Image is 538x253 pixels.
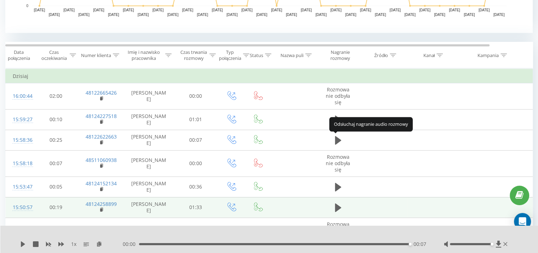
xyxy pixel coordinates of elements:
[108,13,119,17] text: [DATE]
[124,197,174,218] td: [PERSON_NAME]
[174,130,218,150] td: 00:07
[479,8,490,12] text: [DATE]
[174,218,218,244] td: 00:00
[6,49,32,61] div: Data połączenia
[301,8,312,12] text: [DATE]
[34,130,78,150] td: 00:25
[490,243,493,246] div: Accessibility label
[197,13,208,17] text: [DATE]
[86,180,117,187] a: 48124152134
[124,83,174,109] td: [PERSON_NAME]
[212,8,223,12] text: [DATE]
[478,52,499,58] div: Kampania
[34,83,78,109] td: 02:00
[13,133,27,147] div: 15:58:36
[13,224,27,238] div: 15:49:40
[250,52,263,58] div: Status
[174,151,218,177] td: 00:00
[423,52,435,58] div: Kanał
[174,109,218,130] td: 01:01
[360,8,371,12] text: [DATE]
[449,8,460,12] text: [DATE]
[316,13,327,17] text: [DATE]
[329,117,413,131] div: Odsłuchaj nagranie audio rozmowy
[514,213,531,230] div: Open Intercom Messenger
[13,89,27,103] div: 16:00:44
[464,13,475,17] text: [DATE]
[375,13,386,17] text: [DATE]
[34,218,78,244] td: 01:00
[219,49,241,61] div: Typ połączenia
[124,151,174,177] td: [PERSON_NAME]
[71,241,76,248] span: 1 x
[374,52,388,58] div: Źródło
[326,86,350,106] span: Rozmowa nie odbyła się
[64,8,75,12] text: [DATE]
[138,13,149,17] text: [DATE]
[241,8,253,12] text: [DATE]
[13,180,27,194] div: 15:53:47
[26,4,28,8] text: 0
[226,13,238,17] text: [DATE]
[152,8,164,12] text: [DATE]
[86,224,117,231] a: 48124150535
[280,52,303,58] div: Nazwa puli
[174,176,218,197] td: 00:36
[86,89,117,96] a: 48122665426
[330,8,342,12] text: [DATE]
[13,113,27,126] div: 15:59:27
[286,13,297,17] text: [DATE]
[34,197,78,218] td: 00:19
[345,13,357,17] text: [DATE]
[326,153,350,173] span: Rozmowa nie odbyła się
[49,13,60,17] text: [DATE]
[389,8,401,12] text: [DATE]
[86,201,117,207] a: 48124258899
[78,13,89,17] text: [DATE]
[34,8,45,12] text: [DATE]
[180,49,208,61] div: Czas trwania rozmowy
[419,8,430,12] text: [DATE]
[124,130,174,150] td: [PERSON_NAME]
[271,8,282,12] text: [DATE]
[93,8,104,12] text: [DATE]
[124,218,174,244] td: [PERSON_NAME]
[256,13,267,17] text: [DATE]
[123,8,134,12] text: [DATE]
[182,8,193,12] text: [DATE]
[124,176,174,197] td: [PERSON_NAME]
[124,109,174,130] td: [PERSON_NAME]
[404,13,416,17] text: [DATE]
[124,49,164,61] div: Imię i nazwisko pracownika
[493,13,505,17] text: [DATE]
[13,201,27,214] div: 15:50:57
[123,241,139,248] span: 00:00
[81,52,111,58] div: Numer klienta
[86,113,117,119] a: 48124227518
[409,243,412,246] div: Accessibility label
[34,151,78,177] td: 00:07
[13,157,27,170] div: 15:58:18
[434,13,445,17] text: [DATE]
[413,241,426,248] span: 00:07
[174,197,218,218] td: 01:33
[326,221,350,240] span: Rozmowa nie odbyła się
[174,83,218,109] td: 00:00
[323,49,357,61] div: Nagranie rozmowy
[167,13,179,17] text: [DATE]
[34,176,78,197] td: 00:05
[40,49,68,61] div: Czas oczekiwania
[34,109,78,130] td: 00:10
[86,157,117,163] a: 48511060938
[86,133,117,140] a: 48122622663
